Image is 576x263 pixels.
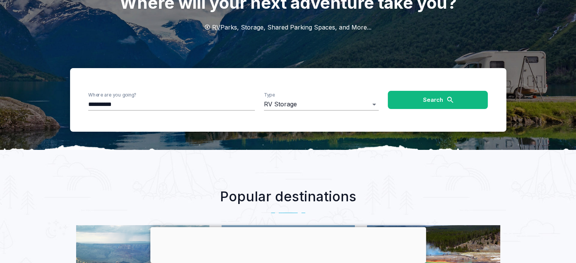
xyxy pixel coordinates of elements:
[264,98,379,110] div: RV Storage
[70,14,506,68] h2: Parks, Storage, Shared Parking Spaces, and More...
[264,92,275,98] label: Type
[388,91,488,109] button: Search
[88,92,137,98] label: Where are you going?
[212,23,220,31] span: RV
[70,186,506,207] h2: Popular destinations
[150,227,426,261] iframe: Advertisement
[205,23,220,31] a: RV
